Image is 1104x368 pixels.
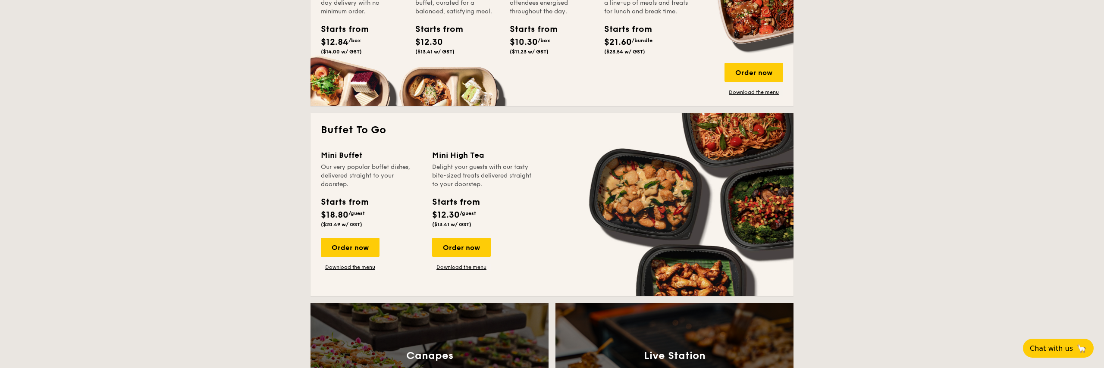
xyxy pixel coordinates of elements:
span: $12.84 [321,37,348,47]
div: Starts from [604,23,643,36]
a: Download the menu [724,89,783,96]
span: Chat with us [1030,344,1073,352]
span: ($20.49 w/ GST) [321,221,362,228]
div: Starts from [432,196,479,209]
h3: Canapes [406,350,453,362]
div: Mini Buffet [321,149,422,161]
span: $10.30 [510,37,538,47]
span: /box [538,37,550,44]
div: Order now [724,63,783,82]
h2: Buffet To Go [321,123,783,137]
span: ($13.41 w/ GST) [415,49,455,55]
span: $12.30 [415,37,443,47]
div: Starts from [510,23,549,36]
span: 🦙 [1076,343,1087,353]
span: $12.30 [432,210,460,220]
span: /box [348,37,361,44]
a: Download the menu [321,264,379,271]
a: Download the menu [432,264,491,271]
span: ($14.00 w/ GST) [321,49,362,55]
div: Starts from [321,196,368,209]
span: ($13.41 w/ GST) [432,221,471,228]
div: Starts from [415,23,454,36]
h3: Live Station [644,350,706,362]
div: Delight your guests with our tasty bite-sized treats delivered straight to your doorstep. [432,163,533,189]
span: /guest [460,210,476,216]
div: Our very popular buffet dishes, delivered straight to your doorstep. [321,163,422,189]
span: $21.60 [604,37,632,47]
div: Order now [321,238,379,257]
span: /bundle [632,37,652,44]
div: Mini High Tea [432,149,533,161]
span: ($23.54 w/ GST) [604,49,645,55]
span: $18.80 [321,210,348,220]
span: /guest [348,210,365,216]
div: Order now [432,238,491,257]
button: Chat with us🦙 [1023,339,1094,358]
span: ($11.23 w/ GST) [510,49,549,55]
div: Starts from [321,23,360,36]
